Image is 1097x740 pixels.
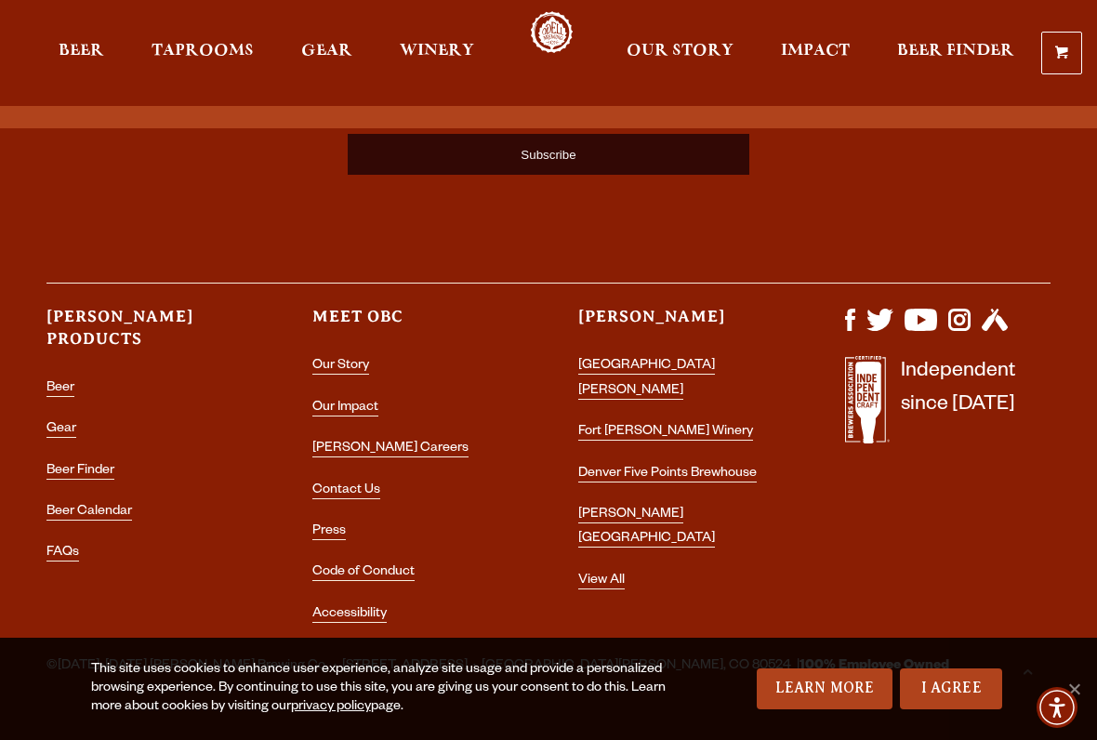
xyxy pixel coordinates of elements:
a: privacy policy [291,700,371,715]
a: [PERSON_NAME] Careers [312,442,469,457]
a: Our Story [312,359,369,375]
div: This site uses cookies to enhance user experience, analyze site usage and provide a personalized ... [91,661,694,717]
a: Impact [769,11,862,95]
a: Our Impact [312,401,378,416]
span: Beer Finder [897,44,1014,59]
a: Visit us on X (formerly Twitter) [866,322,894,337]
a: Learn More [757,668,893,709]
span: Our Story [627,44,734,59]
a: Gear [289,11,364,95]
span: Beer [59,44,104,59]
a: Beer Finder [46,464,114,480]
a: Winery [388,11,486,95]
a: Fort [PERSON_NAME] Winery [578,425,753,441]
a: Odell Home [517,11,587,53]
a: Beer Calendar [46,505,132,521]
span: Gear [301,44,352,59]
a: Denver Five Points Brewhouse [578,467,757,482]
a: Beer [46,381,74,397]
h3: [PERSON_NAME] Products [46,306,252,365]
h3: [PERSON_NAME] [578,306,784,344]
span: Taprooms [152,44,254,59]
a: Visit us on Facebook [845,322,855,337]
a: Gear [46,422,76,438]
a: Visit us on Instagram [948,322,971,337]
a: Code of Conduct [312,565,415,581]
div: Accessibility Menu [1037,687,1077,728]
span: Winery [400,44,474,59]
span: Impact [781,44,850,59]
a: Taprooms [139,11,266,95]
a: Beer Finder [885,11,1026,95]
a: Beer [46,11,116,95]
input: Subscribe [348,134,749,175]
a: [PERSON_NAME] [GEOGRAPHIC_DATA] [578,508,715,548]
a: Visit us on Untappd [982,322,1009,337]
a: Visit us on YouTube [905,322,936,337]
p: Independent since [DATE] [901,356,1015,454]
a: [GEOGRAPHIC_DATA][PERSON_NAME] [578,359,715,399]
a: I Agree [900,668,1002,709]
a: Accessibility [312,607,387,623]
a: FAQs [46,546,79,562]
a: Contact Us [312,483,380,499]
h3: Meet OBC [312,306,518,344]
a: Our Story [615,11,746,95]
a: View All [578,574,625,589]
a: Press [312,524,346,540]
